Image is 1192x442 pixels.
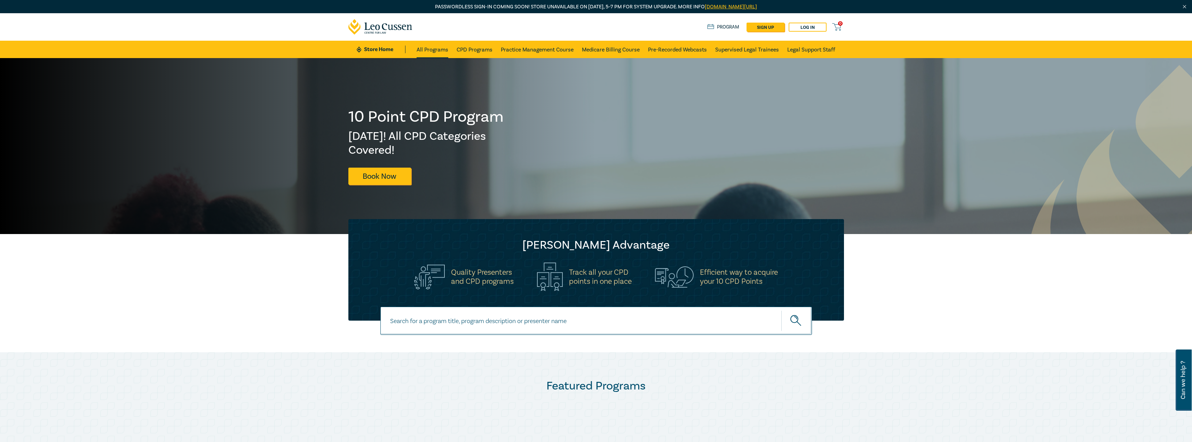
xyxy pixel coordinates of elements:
[1180,354,1186,407] span: Can we help ?
[648,41,707,58] a: Pre-Recorded Webcasts
[348,168,411,185] a: Book Now
[838,21,843,26] span: 0
[501,41,574,58] a: Practice Management Course
[537,263,563,291] img: Track all your CPD<br>points in one place
[380,307,812,335] input: Search for a program title, program description or presenter name
[1182,4,1187,10] img: Close
[715,41,779,58] a: Supervised Legal Trainees
[569,268,632,286] h5: Track all your CPD points in one place
[655,266,694,287] img: Efficient way to acquire<br>your 10 CPD Points
[348,379,844,393] h2: Featured Programs
[457,41,492,58] a: CPD Programs
[707,23,740,31] a: Program
[348,129,504,157] h2: [DATE]! All CPD Categories Covered!
[414,265,445,289] img: Quality Presenters<br>and CPD programs
[362,238,830,252] h2: [PERSON_NAME] Advantage
[789,23,827,32] a: Log in
[582,41,640,58] a: Medicare Billing Course
[787,41,835,58] a: Legal Support Staff
[451,268,514,286] h5: Quality Presenters and CPD programs
[348,108,504,126] h1: 10 Point CPD Program
[357,46,405,53] a: Store Home
[417,41,448,58] a: All Programs
[747,23,784,32] a: sign up
[348,3,844,11] p: Passwordless sign-in coming soon! Store unavailable on [DATE], 5–7 PM for system upgrade. More info
[700,268,778,286] h5: Efficient way to acquire your 10 CPD Points
[705,3,757,10] a: [DOMAIN_NAME][URL]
